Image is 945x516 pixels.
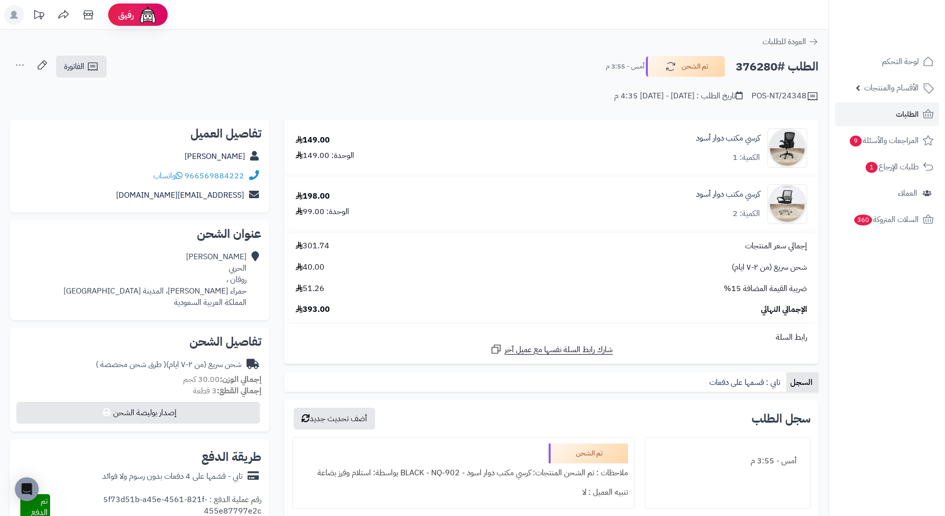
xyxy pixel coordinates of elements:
[217,385,261,397] strong: إجمالي القطع:
[752,413,811,425] h3: سجل الطلب
[696,189,760,200] a: كرسي مكتب دوار أسود
[646,56,725,77] button: تم الشحن
[732,262,807,273] span: شحن سريع (من ٢-٧ ايام)
[724,283,807,295] span: ضريبة القيمة المضافة 15%
[18,336,261,348] h2: تفاصيل الشحن
[193,385,261,397] small: 3 قطعة
[865,161,878,173] span: 1
[56,56,107,77] a: الفاتورة
[835,50,939,74] a: لوحة التحكم
[26,5,51,27] a: تحديثات المنصة
[696,133,760,144] a: كرسي مكتب دوار أسود
[768,128,807,168] img: 1747293346-1-90x90.jpg
[761,304,807,315] span: الإجمالي النهائي
[733,208,760,220] div: الكمية: 2
[18,228,261,240] h2: عنوان الشحن
[16,402,260,424] button: إصدار بوليصة الشحن
[849,135,862,147] span: 9
[835,208,939,231] a: السلات المتروكة360
[752,90,819,102] div: POS-NT/24348
[296,135,330,146] div: 149.00
[64,61,84,73] span: الفاتورة
[296,304,330,315] span: 393.00
[549,443,628,463] div: تم الشحن
[882,55,919,69] span: لوحة التحكم
[116,189,244,201] a: [EMAIL_ADDRESS][DOMAIN_NAME]
[185,150,245,162] a: [PERSON_NAME]
[768,184,807,224] img: 1747294236-1-90x90.jpg
[853,213,919,226] span: السلات المتروكة
[296,191,330,202] div: 198.00
[898,186,917,200] span: العملاء
[299,463,628,483] div: ملاحظات : تم الشحن المنتجات: كرسي مكتب دوار اسود - BLACK - NQ-902 بواسطة: استلام وفرز بضاعة
[63,251,247,308] div: [PERSON_NAME] الحربي روقان ، حمراء [PERSON_NAME]، المدينة [GEOGRAPHIC_DATA] المملكة العربية السعودية
[849,134,919,147] span: المراجعات والأسئلة
[153,170,183,182] a: واتساب
[896,107,919,121] span: الطلبات
[651,451,804,471] div: أمس - 3:55 م
[614,90,743,102] div: تاريخ الطلب : [DATE] - [DATE] 4:35 م
[102,471,243,482] div: تابي - قسّمها على 4 دفعات بدون رسوم ولا فوائد
[835,129,939,152] a: المراجعات والأسئلة9
[606,62,644,72] small: أمس - 3:55 م
[296,240,329,252] span: 301.74
[183,373,261,385] small: 30.00 كجم
[835,155,939,179] a: طلبات الإرجاع1
[299,483,628,502] div: تنبيه العميل : لا
[865,160,919,174] span: طلبات الإرجاع
[786,372,819,392] a: السجل
[504,344,613,356] span: شارك رابط السلة نفسها مع عميل آخر
[296,206,349,218] div: الوحدة: 99.00
[733,152,760,163] div: الكمية: 1
[853,214,873,226] span: 360
[118,9,134,21] span: رفيق
[835,181,939,205] a: العملاء
[96,359,166,370] span: ( طرق شحن مخصصة )
[490,343,613,356] a: شارك رابط السلة نفسها مع عميل آخر
[220,373,261,385] strong: إجمالي الوزن:
[296,262,324,273] span: 40.00
[96,359,242,370] div: شحن سريع (من ٢-٧ ايام)
[201,451,261,463] h2: طريقة الدفع
[835,102,939,126] a: الطلبات
[736,57,819,77] h2: الطلب #376280
[294,408,375,430] button: أضف تحديث جديد
[288,332,815,343] div: رابط السلة
[878,8,936,29] img: logo-2.png
[18,128,261,140] h2: تفاصيل العميل
[745,240,807,252] span: إجمالي سعر المنتجات
[762,36,819,48] a: العودة للطلبات
[185,170,244,182] a: 966569884222
[705,372,786,392] a: تابي : قسمها على دفعات
[296,150,354,161] div: الوحدة: 149.00
[762,36,806,48] span: العودة للطلبات
[138,5,158,25] img: ai-face.png
[864,81,919,95] span: الأقسام والمنتجات
[15,477,39,501] div: Open Intercom Messenger
[296,283,324,295] span: 51.26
